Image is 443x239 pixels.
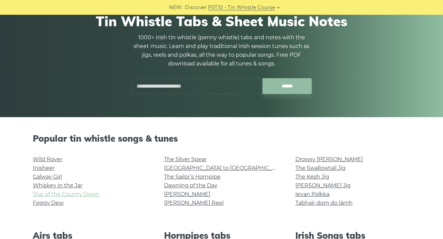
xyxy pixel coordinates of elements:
a: Inisheer [33,165,55,171]
a: [PERSON_NAME] [164,191,210,197]
a: Ievan Polkka [295,191,329,197]
a: Galway Girl [33,174,62,180]
h2: Popular tin whistle songs & tunes [33,133,411,144]
a: The Swallowtail Jig [295,165,346,171]
a: Whiskey in the Jar [33,182,82,189]
a: Foggy Dew [33,200,64,206]
a: Wild Rover [33,156,62,162]
a: PST10 - Tin Whistle Course [208,4,275,11]
a: [GEOGRAPHIC_DATA] to [GEOGRAPHIC_DATA] [164,165,288,171]
a: Drowsy [PERSON_NAME] [295,156,363,162]
a: [PERSON_NAME] Reel [164,200,224,206]
a: The Silver Spear [164,156,207,162]
a: Tabhair dom do lámh [295,200,353,206]
a: [PERSON_NAME] Jig [295,182,351,189]
a: Star of the County Down [33,191,99,197]
span: Discover [185,4,207,11]
p: 1000+ Irish tin whistle (penny whistle) tabs and notes with the sheet music. Learn and play tradi... [131,33,312,68]
span: NEW: [169,4,183,11]
h1: Tin Whistle Tabs & Sheet Music Notes [33,13,411,29]
a: Dawning of the Day [164,182,217,189]
a: The Kesh Jig [295,174,329,180]
a: The Sailor’s Hornpipe [164,174,221,180]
